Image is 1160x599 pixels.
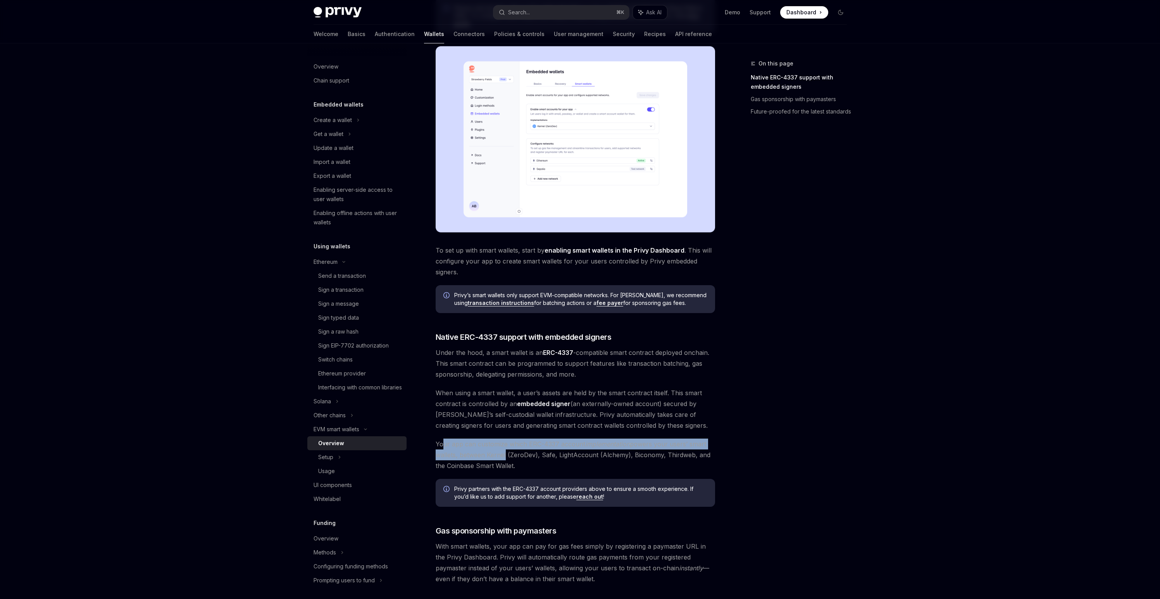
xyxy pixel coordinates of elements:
a: Sign typed data [307,311,407,325]
a: Overview [307,60,407,74]
a: Dashboard [780,6,828,19]
span: To set up with smart wallets, start by . This will configure your app to create smart wallets for... [436,245,715,277]
span: Gas sponsorship with paymasters [436,525,557,536]
em: instantly [679,564,703,572]
a: Future-proofed for the latest standards [751,105,853,118]
a: Sign a raw hash [307,325,407,339]
a: Connectors [453,25,485,43]
div: Sign a transaction [318,285,364,294]
div: UI components [314,480,352,490]
div: Prompting users to fund [314,576,375,585]
a: Native ERC-4337 support with embedded signers [751,71,853,93]
span: When using a smart wallet, a user’s assets are held by the smart contract itself. This smart cont... [436,387,715,431]
h5: Embedded wallets [314,100,364,109]
div: EVM smart wallets [314,425,359,434]
button: Ask AI [633,5,667,19]
a: Support [750,9,771,16]
div: Whitelabel [314,494,341,504]
a: Enabling offline actions with user wallets [307,206,407,229]
a: Demo [725,9,740,16]
span: Privy’s smart wallets only support EVM-compatible networks. For [PERSON_NAME], we recommend using... [454,291,707,307]
div: Switch chains [318,355,353,364]
a: reach out [576,493,603,500]
div: Methods [314,548,336,557]
span: Native ERC-4337 support with embedded signers [436,332,612,343]
img: Sample enable smart wallets [436,46,715,232]
div: Create a wallet [314,115,352,125]
a: Interfacing with common libraries [307,380,407,394]
h5: Using wallets [314,242,350,251]
div: Overview [314,62,338,71]
a: enabling smart wallets in the Privy Dashboard [545,246,684,255]
div: Interfacing with common libraries [318,383,402,392]
a: ERC-4337 [543,349,573,357]
span: Ask AI [646,9,662,16]
a: Wallets [424,25,444,43]
a: Policies & controls [494,25,545,43]
a: Sign a transaction [307,283,407,297]
div: Setup [318,453,333,462]
strong: embedded signer [517,400,571,408]
a: Send a transaction [307,269,407,283]
div: Sign a message [318,299,359,308]
span: ⌘ K [616,9,624,15]
a: Overview [307,532,407,546]
div: Chain support [314,76,349,85]
a: Gas sponsorship with paymasters [751,93,853,105]
div: Export a wallet [314,171,351,181]
a: Usage [307,464,407,478]
a: Recipes [644,25,666,43]
a: Sign a message [307,297,407,311]
span: Your app can customize which ERC-4337 account powers your users’ smart wallets, between Kernel (Z... [436,439,715,471]
svg: Info [443,486,451,494]
div: Import a wallet [314,157,350,167]
div: Ethereum [314,257,338,267]
div: Solana [314,397,331,406]
a: Sign EIP-7702 authorization [307,339,407,353]
a: API reference [675,25,712,43]
div: Configuring funding methods [314,562,388,571]
div: Sign EIP-7702 authorization [318,341,389,350]
span: On this page [758,59,793,68]
em: implementation [585,440,630,448]
a: User management [554,25,603,43]
a: Overview [307,436,407,450]
img: dark logo [314,7,362,18]
div: Other chains [314,411,346,420]
span: Dashboard [786,9,816,16]
a: Authentication [375,25,415,43]
a: Ethereum provider [307,367,407,380]
a: Welcome [314,25,338,43]
div: Overview [318,439,344,448]
a: Import a wallet [307,155,407,169]
a: transaction instructions [468,299,534,306]
div: Search... [508,8,530,17]
div: Sign typed data [318,313,359,322]
a: Configuring funding methods [307,559,407,573]
svg: Info [443,292,451,300]
div: Enabling offline actions with user wallets [314,208,402,227]
div: Enabling server-side access to user wallets [314,185,402,204]
button: Search...⌘K [493,5,629,19]
div: Sign a raw hash [318,327,359,336]
a: UI components [307,478,407,492]
div: Ethereum provider [318,369,366,378]
a: Update a wallet [307,141,407,155]
a: Whitelabel [307,492,407,506]
a: Export a wallet [307,169,407,183]
span: Privy partners with the ERC-4337 account providers above to ensure a smooth experience. If you’d ... [454,485,707,501]
div: Usage [318,466,335,476]
h5: Funding [314,518,336,528]
a: fee payer [596,299,623,306]
a: Chain support [307,74,407,88]
span: Under the hood, a smart wallet is an -compatible smart contract deployed onchain. This smart cont... [436,347,715,380]
div: Send a transaction [318,271,366,281]
button: Toggle dark mode [834,6,847,19]
a: Switch chains [307,353,407,367]
div: Update a wallet [314,143,353,153]
div: Get a wallet [314,129,343,139]
a: Basics [348,25,365,43]
a: Security [613,25,635,43]
span: With smart wallets, your app can pay for gas fees simply by registering a paymaster URL in the Pr... [436,541,715,584]
a: Enabling server-side access to user wallets [307,183,407,206]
